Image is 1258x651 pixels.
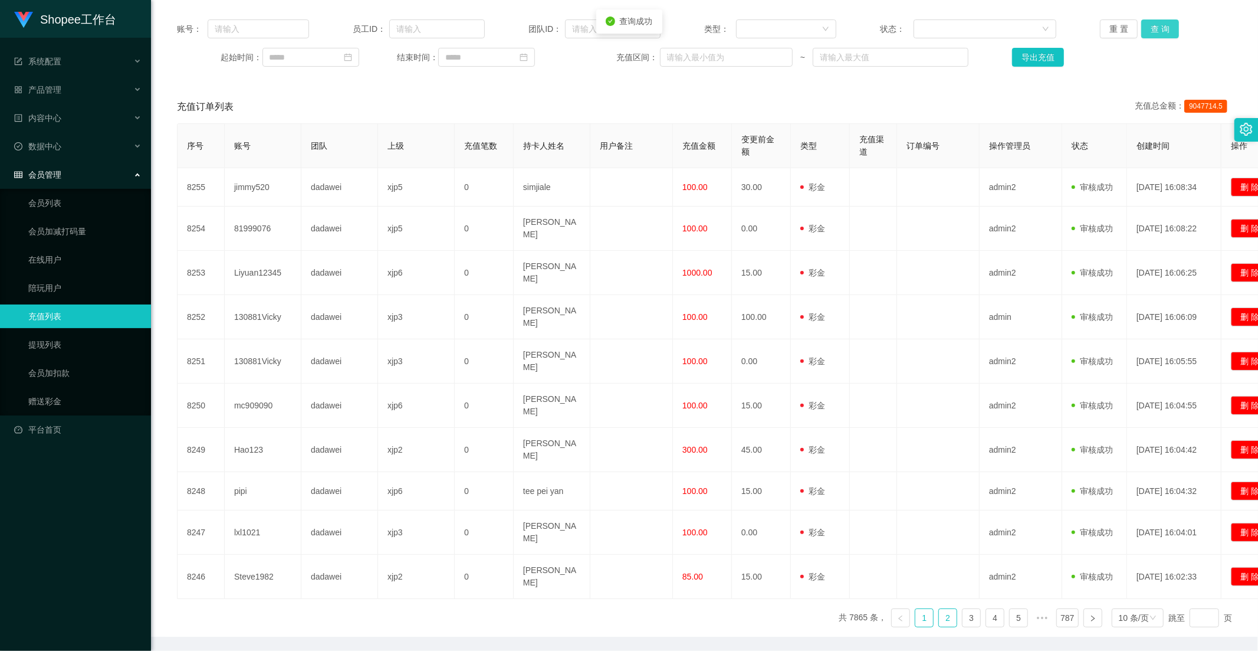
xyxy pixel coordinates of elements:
[523,141,564,151] span: 持卡人姓名
[178,472,225,511] td: 8248
[378,555,455,599] td: xjp2
[28,191,142,215] a: 会员列表
[225,384,301,428] td: mc909090
[1010,609,1027,627] a: 5
[528,23,565,35] span: 团队ID：
[980,207,1062,251] td: admin2
[455,295,514,339] td: 0
[732,555,791,599] td: 15.00
[616,51,659,64] span: 充值区间：
[732,295,791,339] td: 100.00
[1072,141,1088,151] span: 状态
[455,251,514,295] td: 0
[455,168,514,207] td: 0
[980,339,1062,384] td: admin2
[28,248,142,271] a: 在线用户
[301,384,378,428] td: dadawei
[1057,609,1078,627] a: 787
[14,114,22,122] i: 图标: profile
[14,57,61,66] span: 系统配置
[732,384,791,428] td: 15.00
[455,511,514,555] td: 0
[178,511,225,555] td: 8247
[378,428,455,472] td: xjp2
[178,207,225,251] td: 8254
[800,528,825,537] span: 彩金
[1056,609,1078,627] li: 787
[378,339,455,384] td: xjp3
[1072,401,1113,410] span: 审核成功
[1135,100,1232,114] div: 充值总金额：
[378,168,455,207] td: xjp5
[455,555,514,599] td: 0
[397,51,438,64] span: 结束时间：
[906,141,940,151] span: 订单编号
[520,53,528,61] i: 图标: calendar
[14,57,22,66] i: 图标: form
[800,224,825,233] span: 彩金
[28,390,142,413] a: 赠送彩金
[1012,48,1064,67] button: 导出充值
[1119,609,1149,627] div: 10 条/页
[682,528,708,537] span: 100.00
[378,251,455,295] td: xjp6
[301,251,378,295] td: dadawei
[1072,224,1113,233] span: 审核成功
[1127,511,1221,555] td: [DATE] 16:04:01
[682,486,708,496] span: 100.00
[1141,19,1179,38] button: 查 询
[301,428,378,472] td: dadawei
[301,295,378,339] td: dadawei
[1009,609,1028,627] li: 5
[1127,251,1221,295] td: [DATE] 16:06:25
[800,486,825,496] span: 彩金
[1231,141,1247,151] span: 操作
[891,609,910,627] li: 上一页
[682,312,708,322] span: 100.00
[859,135,884,156] span: 充值渠道
[1127,207,1221,251] td: [DATE] 16:08:22
[378,511,455,555] td: xjp3
[980,511,1062,555] td: admin2
[732,472,791,511] td: 15.00
[14,86,22,94] i: 图标: appstore-o
[704,23,735,35] span: 类型：
[980,295,1062,339] td: admin
[14,142,61,151] span: 数据中心
[234,141,251,151] span: 账号
[980,472,1062,511] td: admin2
[939,609,957,627] a: 2
[682,268,712,277] span: 1000.00
[28,220,142,243] a: 会员加减打码量
[1149,614,1157,623] i: 图标: down
[514,207,590,251] td: [PERSON_NAME]
[221,51,262,64] span: 起始时间：
[28,361,142,385] a: 会员加扣款
[378,472,455,511] td: xjp6
[1137,141,1170,151] span: 创建时间
[915,609,933,627] a: 1
[660,48,793,67] input: 请输入最小值为
[514,511,590,555] td: [PERSON_NAME]
[800,356,825,366] span: 彩金
[980,428,1062,472] td: admin2
[980,555,1062,599] td: admin2
[606,17,615,26] i: icon: check-circle
[514,555,590,599] td: [PERSON_NAME]
[514,339,590,384] td: [PERSON_NAME]
[980,168,1062,207] td: admin2
[732,251,791,295] td: 15.00
[225,251,301,295] td: Liyuan12345
[14,12,33,28] img: logo.9652507e.png
[1042,25,1049,34] i: 图标: down
[881,23,914,35] span: 状态：
[378,384,455,428] td: xjp6
[565,19,661,38] input: 请输入
[980,251,1062,295] td: admin2
[301,472,378,511] td: dadawei
[682,445,708,454] span: 300.00
[178,384,225,428] td: 8250
[40,1,116,38] h1: Shopee工作台
[962,609,981,627] li: 3
[1033,609,1052,627] span: •••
